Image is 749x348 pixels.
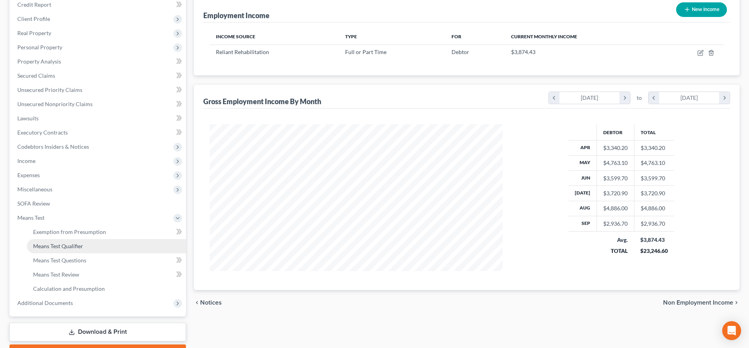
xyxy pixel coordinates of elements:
[511,34,577,39] span: Current Monthly Income
[17,86,82,93] span: Unsecured Priority Claims
[603,220,628,228] div: $2,936.70
[11,54,186,69] a: Property Analysis
[559,92,620,104] div: [DATE]
[17,44,62,51] span: Personal Property
[597,124,634,140] th: Debtor
[33,243,83,249] span: Means Test Qualifier
[33,285,105,292] span: Calculation and Presumption
[17,1,51,8] span: Credit Report
[11,69,186,83] a: Secured Claims
[33,228,106,235] span: Exemption from Presumption
[569,186,597,201] th: [DATE]
[17,129,68,136] span: Executory Contracts
[345,49,387,55] span: Full or Part Time
[649,92,659,104] i: chevron_left
[634,140,674,155] td: $3,340.20
[634,216,674,231] td: $2,936.70
[216,34,255,39] span: Income Source
[17,15,50,22] span: Client Profile
[17,143,89,150] span: Codebtors Insiders & Notices
[511,49,535,55] span: $3,874.43
[194,299,222,306] button: chevron_left Notices
[733,299,740,306] i: chevron_right
[27,282,186,296] a: Calculation and Presumption
[719,92,730,104] i: chevron_right
[11,196,186,211] a: SOFA Review
[640,247,668,255] div: $23,246.60
[452,49,469,55] span: Debtor
[634,201,674,216] td: $4,886.00
[17,101,93,107] span: Unsecured Nonpriority Claims
[27,239,186,253] a: Means Test Qualifier
[17,186,52,193] span: Miscellaneous
[452,34,461,39] span: For
[569,155,597,170] th: May
[619,92,630,104] i: chevron_right
[11,111,186,125] a: Lawsuits
[569,201,597,216] th: Aug
[634,155,674,170] td: $4,763.10
[722,321,741,340] div: Open Intercom Messenger
[603,247,628,255] div: TOTAL
[569,170,597,185] th: Jun
[603,204,628,212] div: $4,886.00
[17,72,55,79] span: Secured Claims
[17,214,45,221] span: Means Test
[17,172,40,178] span: Expenses
[17,115,39,122] span: Lawsuits
[17,157,35,164] span: Income
[569,216,597,231] th: Sep
[569,140,597,155] th: Apr
[27,253,186,268] a: Means Test Questions
[345,34,357,39] span: Type
[17,299,73,306] span: Additional Documents
[637,94,642,102] span: to
[676,2,727,17] button: New Income
[603,159,628,167] div: $4,763.10
[663,299,740,306] button: Non Employment Income chevron_right
[634,124,674,140] th: Total
[663,299,733,306] span: Non Employment Income
[203,97,321,106] div: Gross Employment Income By Month
[33,271,79,278] span: Means Test Review
[603,189,628,197] div: $3,720.90
[11,83,186,97] a: Unsecured Priority Claims
[659,92,719,104] div: [DATE]
[634,170,674,185] td: $3,599.70
[194,299,200,306] i: chevron_left
[549,92,559,104] i: chevron_left
[200,299,222,306] span: Notices
[33,257,86,264] span: Means Test Questions
[216,49,269,55] span: Reliant Rehabilitation
[17,30,51,36] span: Real Property
[11,97,186,111] a: Unsecured Nonpriority Claims
[27,268,186,282] a: Means Test Review
[9,323,186,341] a: Download & Print
[603,144,628,152] div: $3,340.20
[17,200,50,207] span: SOFA Review
[603,174,628,182] div: $3,599.70
[640,236,668,244] div: $3,874.43
[27,225,186,239] a: Exemption from Presumption
[634,186,674,201] td: $3,720.90
[11,125,186,140] a: Executory Contracts
[603,236,628,244] div: Avg.
[203,11,269,20] div: Employment Income
[17,58,61,65] span: Property Analysis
